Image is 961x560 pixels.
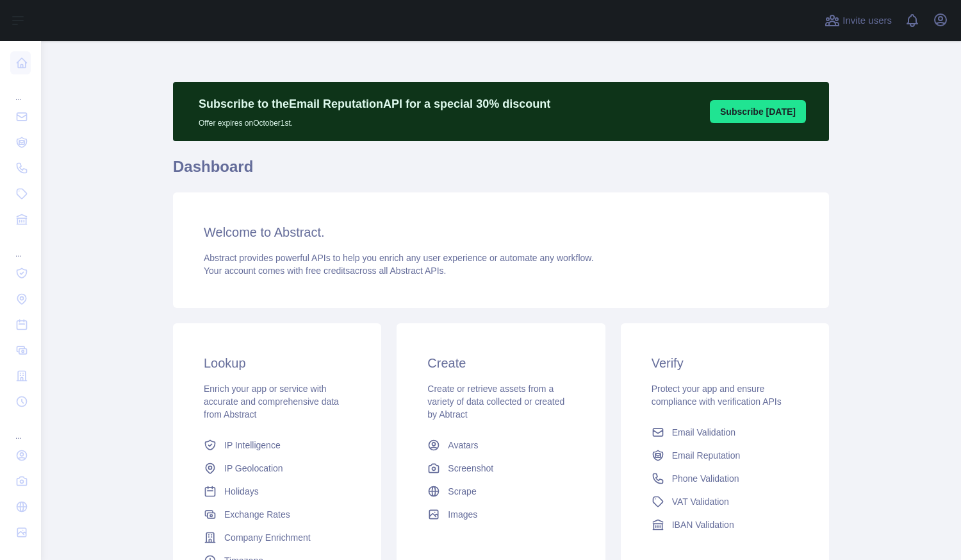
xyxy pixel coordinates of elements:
a: IP Geolocation [199,457,356,480]
h3: Lookup [204,354,350,372]
span: free credits [306,266,350,276]
span: Your account comes with across all Abstract APIs. [204,266,446,276]
a: Company Enrichment [199,526,356,549]
span: Exchange Rates [224,508,290,521]
span: Company Enrichment [224,531,311,544]
span: Protect your app and ensure compliance with verification APIs [652,384,782,407]
a: Phone Validation [646,467,803,490]
span: Scrape [448,485,476,498]
span: IP Intelligence [224,439,281,452]
a: Avatars [422,434,579,457]
div: ... [10,416,31,441]
a: Scrape [422,480,579,503]
a: Exchange Rates [199,503,356,526]
h3: Create [427,354,574,372]
div: ... [10,77,31,103]
p: Subscribe to the Email Reputation API for a special 30 % discount [199,95,550,113]
span: Invite users [842,13,892,28]
a: Email Reputation [646,444,803,467]
a: IP Intelligence [199,434,356,457]
span: Images [448,508,477,521]
button: Invite users [822,10,894,31]
div: ... [10,233,31,259]
span: Abstract provides powerful APIs to help you enrich any user experience or automate any workflow. [204,253,594,263]
span: Enrich your app or service with accurate and comprehensive data from Abstract [204,384,339,420]
span: Holidays [224,485,259,498]
h3: Verify [652,354,798,372]
span: Email Reputation [672,449,741,462]
span: IBAN Validation [672,518,734,531]
a: IBAN Validation [646,513,803,536]
span: Avatars [448,439,478,452]
a: VAT Validation [646,490,803,513]
span: Phone Validation [672,472,739,485]
a: Email Validation [646,421,803,444]
h3: Welcome to Abstract. [204,223,798,241]
span: Email Validation [672,426,735,439]
a: Images [422,503,579,526]
span: IP Geolocation [224,462,283,475]
span: VAT Validation [672,495,729,508]
p: Offer expires on October 1st. [199,113,550,128]
a: Holidays [199,480,356,503]
span: Screenshot [448,462,493,475]
h1: Dashboard [173,157,829,187]
span: Create or retrieve assets from a variety of data collected or created by Abtract [427,384,564,420]
a: Screenshot [422,457,579,480]
button: Subscribe [DATE] [710,100,806,123]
